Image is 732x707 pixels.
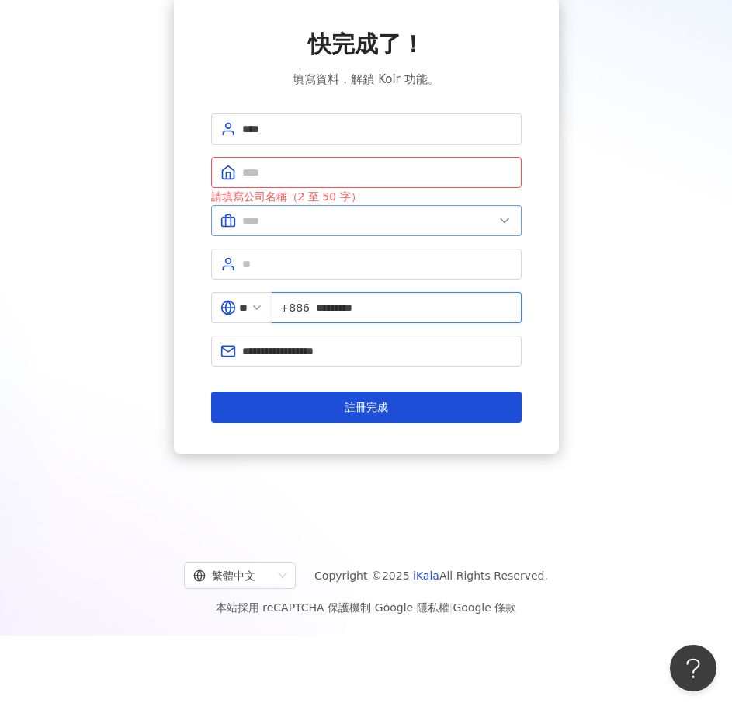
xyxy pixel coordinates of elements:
[211,392,522,423] button: 註冊完成
[345,401,388,413] span: 註冊完成
[293,70,439,89] span: 填寫資料，解鎖 Kolr 功能。
[280,299,310,316] span: +886
[193,563,272,588] div: 繁體中文
[413,569,439,582] a: iKala
[371,601,375,614] span: |
[216,598,516,617] span: 本站採用 reCAPTCHA 保護機制
[375,601,449,614] a: Google 隱私權
[211,188,522,205] div: 請填寫公司名稱（2 至 50 字）
[314,566,548,585] span: Copyright © 2025 All Rights Reserved.
[670,645,716,691] iframe: Help Scout Beacon - Open
[453,601,516,614] a: Google 條款
[308,28,425,61] span: 快完成了！
[449,601,453,614] span: |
